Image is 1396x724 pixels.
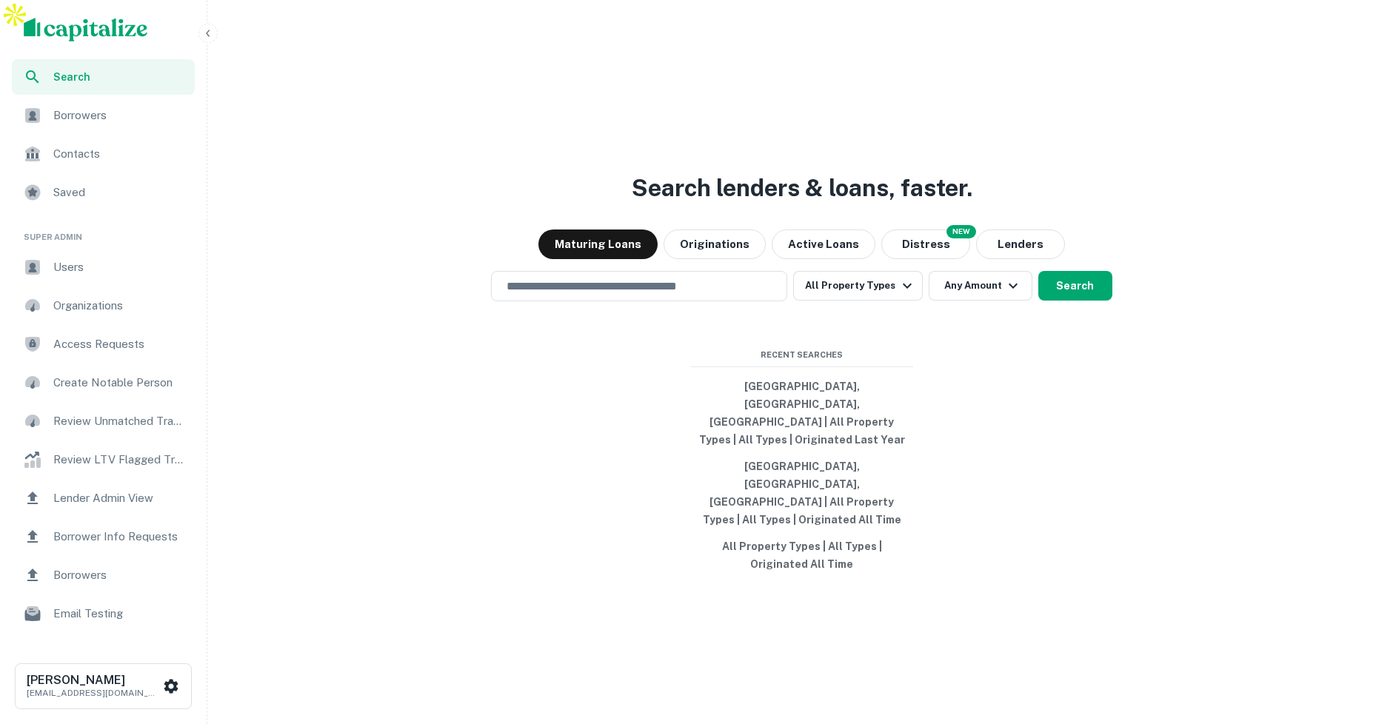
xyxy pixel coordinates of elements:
button: Active Loans [772,229,875,259]
span: Review LTV Flagged Transactions [53,451,186,469]
span: Lender Admin View [53,489,186,507]
a: Borrowers [12,98,195,133]
div: NEW [946,225,976,238]
img: capitalize-logo.png [24,18,148,41]
button: Maturing Loans [538,229,658,259]
span: Access Requests [53,335,186,353]
a: Borrower Info Requests [12,519,195,554]
p: [EMAIL_ADDRESS][DOMAIN_NAME] [27,686,160,700]
span: Contacts [53,145,186,163]
button: Search distressed loans with lien and other non-mortgage details. [881,229,970,259]
a: Saved [12,175,195,210]
h3: Search lenders & loans, faster. [632,170,972,206]
a: Search [12,59,195,95]
a: Create Notable Person [12,365,195,400]
li: Super Admin [12,213,195,249]
button: Search [1038,271,1112,301]
a: Contacts [12,136,195,172]
span: Create Notable Person [53,374,186,392]
a: Review LTV Flagged Transactions [12,442,195,477]
span: Email Testing [53,605,186,623]
a: Email Analytics [12,634,195,670]
span: Borrower Info Requests [53,528,186,546]
button: [GEOGRAPHIC_DATA], [GEOGRAPHIC_DATA], [GEOGRAPHIC_DATA] | All Property Types | All Types | Origin... [691,453,913,533]
a: Organizations [12,288,195,324]
span: Users [53,258,186,276]
span: Review Unmatched Transactions [53,412,186,430]
span: Borrowers [53,566,186,584]
button: Originations [664,229,766,259]
a: Review Unmatched Transactions [12,403,195,439]
span: Borrowers [53,107,186,124]
button: All Property Types [793,271,922,301]
button: All Property Types | All Types | Originated All Time [691,533,913,577]
span: Organizations [53,297,186,315]
button: [PERSON_NAME][EMAIL_ADDRESS][DOMAIN_NAME] [15,663,192,709]
a: Users [12,249,195,285]
span: Recent Searches [691,349,913,361]
h6: [PERSON_NAME] [27,674,160,686]
a: Lender Admin View [12,480,195,516]
a: Access Requests [12,326,195,362]
iframe: Chat Widget [1322,606,1396,677]
button: Lenders [976,229,1065,259]
a: Borrowers [12,557,195,593]
a: Email Testing [12,596,195,631]
span: Saved [53,184,186,201]
button: [GEOGRAPHIC_DATA], [GEOGRAPHIC_DATA], [GEOGRAPHIC_DATA] | All Property Types | All Types | Origin... [691,373,913,453]
span: Search [53,69,186,85]
button: Any Amount [929,271,1032,301]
